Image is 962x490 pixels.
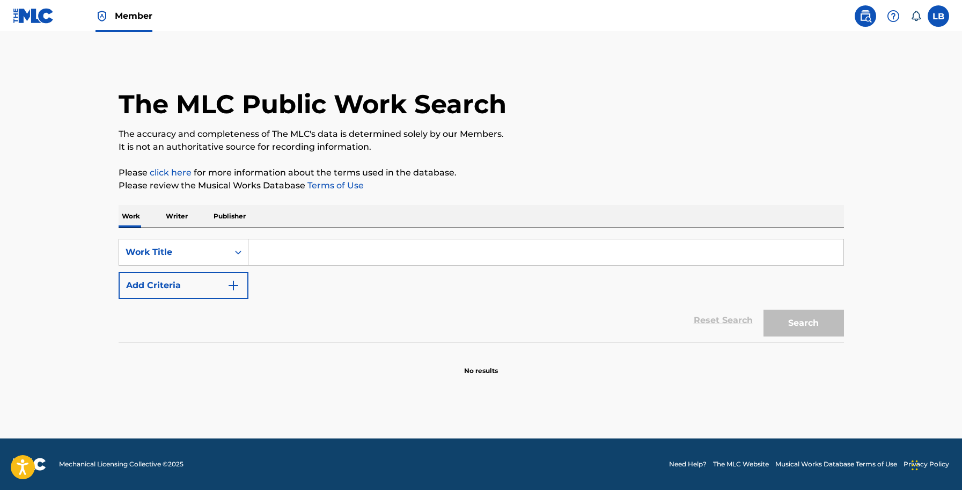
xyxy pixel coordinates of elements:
form: Search Form [119,239,844,342]
img: 9d2ae6d4665cec9f34b9.svg [227,279,240,292]
a: Public Search [855,5,876,27]
iframe: Resource Center [932,323,962,409]
p: Publisher [210,205,249,228]
span: Mechanical Licensing Collective © 2025 [59,459,183,469]
iframe: Chat Widget [908,438,962,490]
button: Add Criteria [119,272,248,299]
div: Work Title [126,246,222,259]
span: Member [115,10,152,22]
img: Top Rightsholder [96,10,108,23]
p: Please for more information about the terms used in the database. [119,166,844,179]
img: search [859,10,872,23]
a: Need Help? [669,459,707,469]
p: Please review the Musical Works Database [119,179,844,192]
a: Privacy Policy [904,459,949,469]
a: click here [150,167,192,178]
p: The accuracy and completeness of The MLC's data is determined solely by our Members. [119,128,844,141]
a: Terms of Use [305,180,364,191]
div: Drag [912,449,918,481]
p: No results [464,353,498,376]
p: It is not an authoritative source for recording information. [119,141,844,153]
div: Help [883,5,904,27]
div: Notifications [910,11,921,21]
p: Work [119,205,143,228]
a: The MLC Website [713,459,769,469]
img: logo [13,458,46,471]
div: User Menu [928,5,949,27]
a: Musical Works Database Terms of Use [775,459,897,469]
p: Writer [163,205,191,228]
img: help [887,10,900,23]
h1: The MLC Public Work Search [119,88,506,120]
img: MLC Logo [13,8,54,24]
